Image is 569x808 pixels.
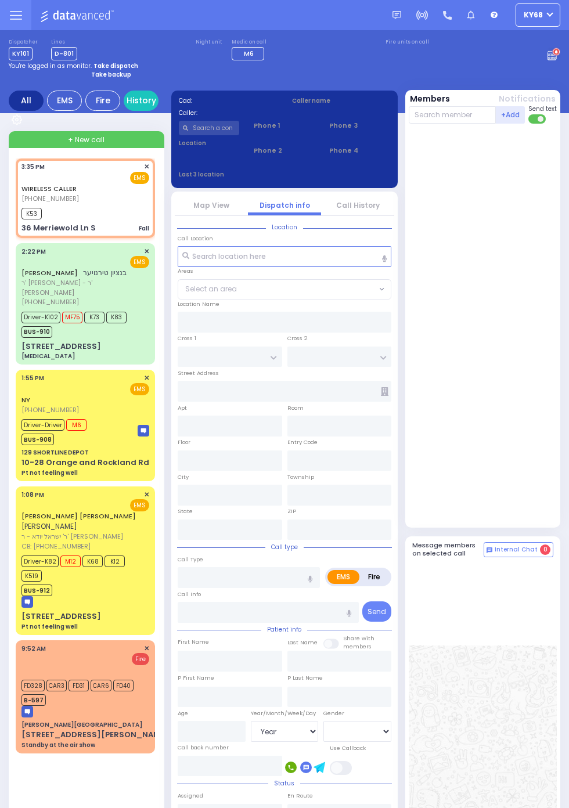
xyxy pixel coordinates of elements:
label: Floor [178,438,190,446]
img: message-box.svg [21,596,33,608]
label: Assigned [178,792,203,800]
span: BUS-908 [21,434,54,445]
span: EMS [130,256,149,268]
span: 0 [540,544,550,555]
a: [PERSON_NAME] [21,268,78,277]
label: State [178,507,193,515]
div: Pt not feeling well [21,622,78,631]
a: WIRELESS CALLER [21,184,77,193]
span: Phone 4 [329,146,390,156]
span: K53 [21,208,42,219]
span: + New call [68,135,105,145]
img: message-box.svg [21,706,33,717]
label: Location [179,139,240,147]
span: EMS [130,499,149,511]
label: Fire [359,570,390,584]
label: Call back number [178,744,229,752]
a: NY [21,395,30,405]
label: Cross 2 [287,334,308,342]
span: Driver-Driver [21,419,64,431]
a: Call History [336,200,380,210]
span: ✕ [144,373,149,383]
span: EMS [130,383,149,395]
div: [STREET_ADDRESS] [21,611,101,622]
span: 9:52 AM [21,644,46,653]
label: Call Type [178,555,203,564]
label: Street Address [178,369,219,377]
strong: Take dispatch [93,62,138,70]
label: Cad: [179,96,278,105]
div: 36 Merriewold Ln S [21,222,96,234]
span: M6 [66,419,87,431]
span: ר' [PERSON_NAME] - ר' [PERSON_NAME] [21,278,146,297]
label: First Name [178,638,209,646]
label: ZIP [287,507,296,515]
div: All [9,91,44,111]
div: [PERSON_NAME][GEOGRAPHIC_DATA] [21,720,142,729]
label: Dispatcher [9,39,38,46]
span: Other building occupants [381,387,388,396]
input: Search member [409,106,496,124]
span: Driver-K102 [21,312,60,323]
span: KY101 [9,47,33,60]
label: Fire units on call [386,39,429,46]
span: Location [266,223,303,232]
label: Cross 1 [178,334,196,342]
strong: Take backup [91,70,131,79]
span: D-801 [51,47,77,60]
a: [PERSON_NAME] [PERSON_NAME] [21,511,136,521]
button: +Add [496,106,525,124]
label: Entry Code [287,438,318,446]
span: Internal Chat [495,546,538,554]
span: Select an area [185,284,237,294]
label: Gender [323,709,344,717]
span: Send text [528,104,557,113]
span: 1:55 PM [21,374,44,383]
div: [STREET_ADDRESS] [21,341,101,352]
img: Logo [40,8,117,23]
span: K73 [84,312,105,323]
label: P Last Name [287,674,323,682]
input: Search location here [178,246,391,267]
label: Township [287,473,314,481]
label: Room [287,404,304,412]
span: Fire [132,653,149,665]
label: Lines [51,39,77,46]
label: P First Name [178,674,214,682]
label: Caller name [292,96,391,105]
span: Phone 1 [254,121,315,131]
img: message-box.svg [138,425,149,437]
span: בנציון טירנויער [83,268,127,277]
label: Apt [178,404,187,412]
span: You're logged in as monitor. [9,62,92,70]
span: B-597 [21,694,46,706]
span: Phone 2 [254,146,315,156]
div: Fire [85,91,120,111]
span: Driver-K82 [21,555,59,567]
label: Call Info [178,590,201,598]
input: Search a contact [179,121,240,135]
div: EMS [47,91,82,111]
span: MF75 [62,312,82,323]
span: M12 [60,555,81,567]
small: Share with [343,634,374,642]
span: CAR3 [46,680,67,691]
div: Standby at the air show [21,741,95,749]
button: Members [410,93,450,105]
div: [MEDICAL_DATA] [21,352,75,360]
a: Map View [193,200,229,210]
div: Pt not feeling well [21,468,78,477]
label: Location Name [178,300,219,308]
label: EMS [327,570,359,584]
span: CB: [PHONE_NUMBER] [21,542,91,551]
span: ky68 [524,10,543,20]
div: Fall [139,224,149,233]
span: FD31 [69,680,89,691]
label: Age [178,709,188,717]
label: En Route [287,792,313,800]
a: Dispatch info [260,200,310,210]
div: Year/Month/Week/Day [251,709,319,717]
span: Phone 3 [329,121,390,131]
img: message.svg [392,11,401,20]
a: History [124,91,159,111]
